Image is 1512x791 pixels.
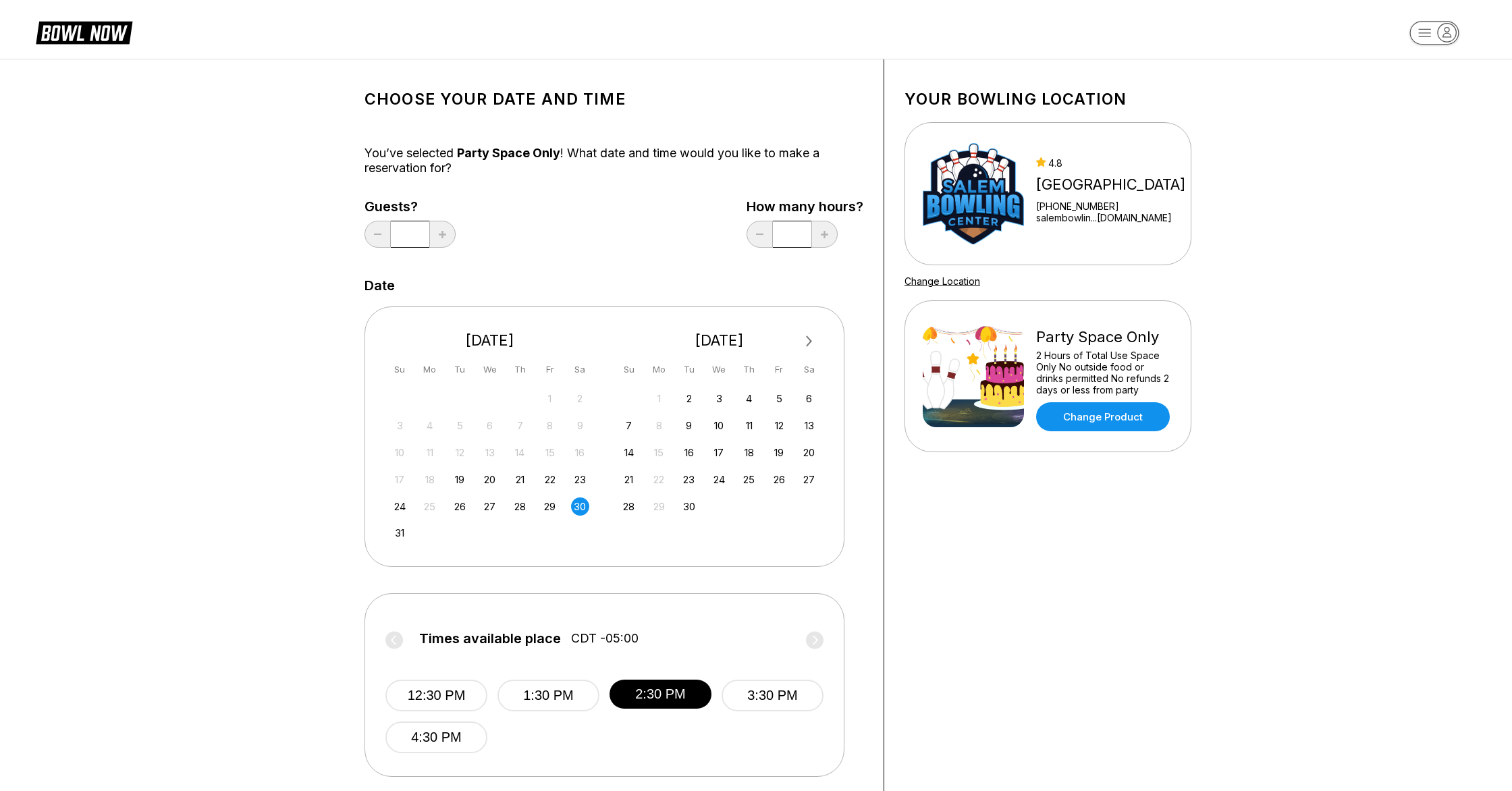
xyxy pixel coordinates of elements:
[457,146,560,160] span: Party Space Only
[650,360,668,379] div: Mo
[421,497,439,516] div: Not available Monday, August 25th, 2025
[710,470,728,489] div: Choose Wednesday, September 24th, 2025
[481,443,499,462] div: Not available Wednesday, August 13th, 2025
[770,389,788,408] div: Choose Friday, September 5th, 2025
[497,680,599,711] button: 1:30 PM
[451,416,469,435] div: Not available Tuesday, August 5th, 2025
[389,388,591,543] div: month 2025-08
[680,416,698,435] div: Choose Tuesday, September 9th, 2025
[511,360,529,379] div: Th
[680,443,698,462] div: Choose Tuesday, September 16th, 2025
[541,389,559,408] div: Not available Friday, August 1st, 2025
[620,497,638,516] div: Choose Sunday, September 28th, 2025
[680,389,698,408] div: Choose Tuesday, September 2nd, 2025
[740,389,758,408] div: Choose Thursday, September 4th, 2025
[481,470,499,489] div: Choose Wednesday, August 20th, 2025
[419,631,561,646] span: Times available place
[511,443,529,462] div: Not available Thursday, August 14th, 2025
[710,360,728,379] div: We
[610,680,711,709] button: 2:30 PM
[770,443,788,462] div: Choose Friday, September 19th, 2025
[1036,328,1173,346] div: Party Space Only
[541,497,559,516] div: Choose Friday, August 29th, 2025
[391,497,409,516] div: Choose Sunday, August 24th, 2025
[905,90,1191,109] h1: Your bowling location
[710,416,728,435] div: Choose Wednesday, September 10th, 2025
[451,360,469,379] div: Tu
[511,416,529,435] div: Not available Thursday, August 7th, 2025
[680,470,698,489] div: Choose Tuesday, September 23rd, 2025
[391,360,409,379] div: Su
[364,90,863,109] h1: Choose your Date and time
[541,360,559,379] div: Fr
[364,146,863,175] div: You’ve selected ! What date and time would you like to make a reservation for?
[740,416,758,435] div: Choose Thursday, September 11th, 2025
[1036,200,1185,212] div: [PHONE_NUMBER]
[710,443,728,462] div: Choose Wednesday, September 17th, 2025
[571,443,589,462] div: Not available Saturday, August 16th, 2025
[451,497,469,516] div: Choose Tuesday, August 26th, 2025
[541,443,559,462] div: Not available Friday, August 15th, 2025
[680,497,698,516] div: Choose Tuesday, September 30th, 2025
[620,470,638,489] div: Choose Sunday, September 21st, 2025
[571,416,589,435] div: Not available Saturday, August 9th, 2025
[680,360,698,379] div: Tu
[511,497,529,516] div: Choose Thursday, August 28th, 2025
[571,360,589,379] div: Sa
[800,389,818,408] div: Choose Saturday, September 6th, 2025
[722,680,823,711] button: 3:30 PM
[710,389,728,408] div: Choose Wednesday, September 3rd, 2025
[391,416,409,435] div: Not available Sunday, August 3rd, 2025
[451,470,469,489] div: Choose Tuesday, August 19th, 2025
[905,275,980,287] a: Change Location
[770,470,788,489] div: Choose Friday, September 26th, 2025
[800,443,818,462] div: Choose Saturday, September 20th, 2025
[740,443,758,462] div: Choose Thursday, September 18th, 2025
[923,143,1024,244] img: Salem Bowling Center
[364,199,456,214] label: Guests?
[481,416,499,435] div: Not available Wednesday, August 6th, 2025
[1036,157,1185,169] div: 4.8
[385,721,487,753] button: 4:30 PM
[421,416,439,435] div: Not available Monday, August 4th, 2025
[650,389,668,408] div: Not available Monday, September 1st, 2025
[511,470,529,489] div: Choose Thursday, August 21st, 2025
[800,416,818,435] div: Choose Saturday, September 13th, 2025
[620,443,638,462] div: Choose Sunday, September 14th, 2025
[620,416,638,435] div: Choose Sunday, September 7th, 2025
[391,524,409,542] div: Choose Sunday, August 31st, 2025
[481,497,499,516] div: Choose Wednesday, August 27th, 2025
[364,278,395,293] label: Date
[421,470,439,489] div: Not available Monday, August 18th, 2025
[740,470,758,489] div: Choose Thursday, September 25th, 2025
[1036,212,1185,223] a: salembowlin...[DOMAIN_NAME]
[571,389,589,408] div: Not available Saturday, August 2nd, 2025
[571,470,589,489] div: Choose Saturday, August 23rd, 2025
[481,360,499,379] div: We
[391,470,409,489] div: Not available Sunday, August 17th, 2025
[1036,350,1173,395] div: 2 Hours of Total Use Space Only No outside food or drinks permitted No refunds 2 days or less fro...
[421,443,439,462] div: Not available Monday, August 11th, 2025
[650,470,668,489] div: Not available Monday, September 22nd, 2025
[615,331,824,350] div: [DATE]
[451,443,469,462] div: Not available Tuesday, August 12th, 2025
[618,388,821,516] div: month 2025-09
[747,199,863,214] label: How many hours?
[650,416,668,435] div: Not available Monday, September 8th, 2025
[740,360,758,379] div: Th
[620,360,638,379] div: Su
[923,326,1024,427] img: Party Space Only
[800,470,818,489] div: Choose Saturday, September 27th, 2025
[571,497,589,516] div: Choose Saturday, August 30th, 2025
[421,360,439,379] div: Mo
[541,470,559,489] div: Choose Friday, August 22nd, 2025
[391,443,409,462] div: Not available Sunday, August 10th, 2025
[385,680,487,711] button: 12:30 PM
[770,360,788,379] div: Fr
[650,443,668,462] div: Not available Monday, September 15th, 2025
[1036,175,1185,194] div: [GEOGRAPHIC_DATA]
[770,416,788,435] div: Choose Friday, September 12th, 2025
[800,360,818,379] div: Sa
[571,631,639,646] span: CDT -05:00
[385,331,595,350] div: [DATE]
